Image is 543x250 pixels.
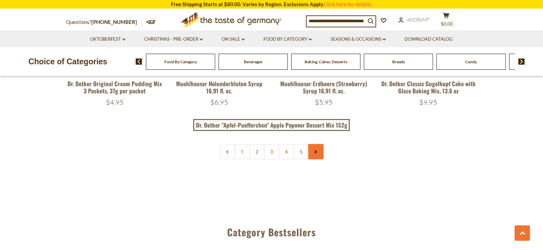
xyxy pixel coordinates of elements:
a: [PHONE_NUMBER] [91,19,137,25]
a: Account [398,16,429,24]
a: 3 [264,144,279,159]
a: Beverages [244,59,262,64]
a: 2 [249,144,264,159]
button: $0.00 [436,12,457,29]
a: Muehlhauser Holunderbluten Syrup 16.91 fl. oz. [176,79,262,95]
span: $0.00 [441,21,453,27]
div: Category Bestsellers [34,216,510,245]
span: Account [407,17,429,22]
p: Questions? [66,18,142,27]
a: Dr. Oetker Original Cream Pudding Mix 3 Packets, 37g per packet [67,79,162,95]
a: Christmas - PRE-ORDER [144,36,203,43]
a: Food By Category [164,59,197,64]
a: Food By Category [263,36,312,43]
a: Oktoberfest [90,36,125,43]
a: 1 [234,144,250,159]
a: 5 [293,144,309,159]
a: Muehlhauser Erdbeere (Strawberry) Syrup 16.91 fl. oz. [280,79,367,95]
a: Breads [392,59,405,64]
span: $4.95 [106,98,124,106]
a: Dr. Oetker Classic Gugelhupf Cake with Glaze Baking Mix, 13.6 oz [381,79,476,95]
span: $9.95 [419,98,437,106]
a: Click here for details. [324,1,372,7]
img: next arrow [518,58,525,65]
span: $5.95 [315,98,333,106]
a: Seasons & Occasions [331,36,386,43]
a: Download Catalog [405,36,453,43]
span: $6.95 [210,98,228,106]
a: On Sale [222,36,245,43]
a: 4 [279,144,294,159]
a: Dr. Oetker "Apfel-Puefferchen" Apple Popover Dessert Mix 152g [193,119,350,131]
a: Candy [465,59,477,64]
a: Baking, Cakes, Desserts [305,59,347,64]
img: previous arrow [136,58,142,65]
